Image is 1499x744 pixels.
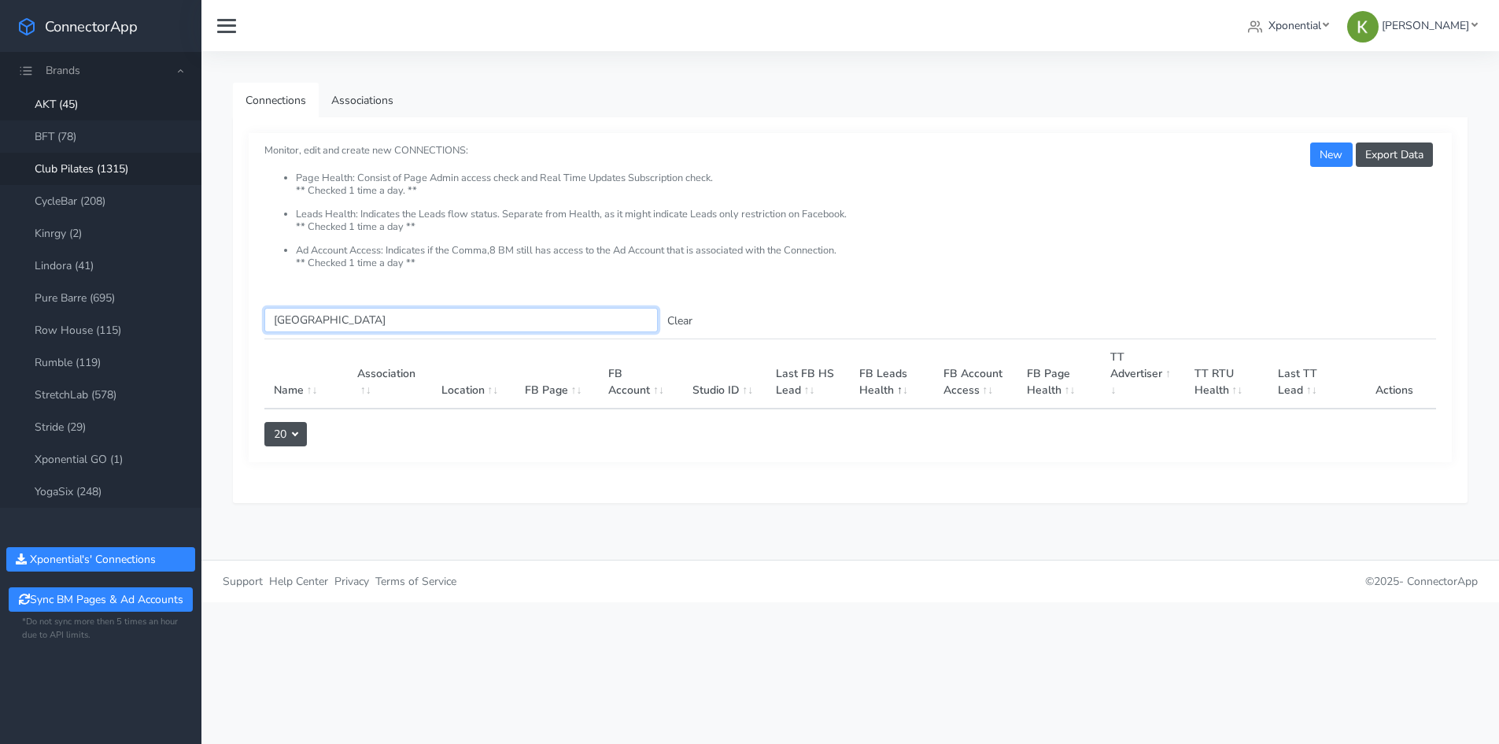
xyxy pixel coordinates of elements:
span: ConnectorApp [1407,574,1478,589]
button: Sync BM Pages & Ad Accounts [9,587,192,612]
span: Terms of Service [375,574,456,589]
span: Brands [46,63,80,78]
button: Export Data [1356,143,1433,167]
small: *Do not sync more then 5 times an hour due to API limits. [22,616,179,642]
button: Clear [658,309,702,333]
img: Kristine Lee [1347,11,1379,43]
li: Leads Health: Indicates the Leads flow status. Separate from Health, as it might indicate Leads o... [296,209,1436,245]
p: © 2025 - [862,573,1479,590]
button: 20 [264,422,307,446]
input: enter text you want to search [264,308,658,332]
th: TT RTU Health [1185,339,1268,409]
li: Page Health: Consist of Page Admin access check and Real Time Updates Subscription check. ** Chec... [296,172,1436,209]
span: Help Center [269,574,328,589]
th: Studio ID [683,339,766,409]
th: TT Advertiser [1101,339,1184,409]
a: [PERSON_NAME] [1341,11,1483,40]
small: Monitor, edit and create new CONNECTIONS: [264,131,1436,269]
th: FB Page [515,339,599,409]
th: FB Page Health [1017,339,1101,409]
th: FB Leads Health [850,339,933,409]
li: Ad Account Access: Indicates if the Comma,8 BM still has access to the Ad Account that is associa... [296,245,1436,269]
span: [PERSON_NAME] [1382,18,1469,33]
span: Xponential [1268,18,1321,33]
th: Name [264,339,348,409]
th: Location [432,339,515,409]
a: Associations [319,83,406,118]
th: Association [348,339,431,409]
a: Xponential [1242,11,1335,40]
span: ConnectorApp [45,17,138,36]
th: FB Account [599,339,682,409]
span: Privacy [334,574,369,589]
th: Last FB HS Lead [766,339,850,409]
th: FB Account Access [934,339,1017,409]
button: Xponential's' Connections [6,547,195,572]
button: New [1310,143,1352,167]
span: Support [223,574,263,589]
a: Connections [233,83,319,118]
th: Last TT Lead [1268,339,1352,409]
th: Actions [1352,339,1436,409]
